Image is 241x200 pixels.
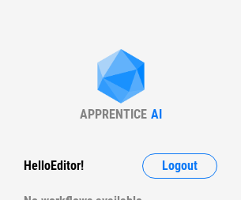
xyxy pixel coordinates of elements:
div: AI [151,107,162,122]
div: APPRENTICE [80,107,147,122]
button: Logout [142,153,217,179]
div: Hello Editor ! [24,153,84,179]
span: Logout [162,160,198,172]
img: Apprentice AI [89,49,153,107]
